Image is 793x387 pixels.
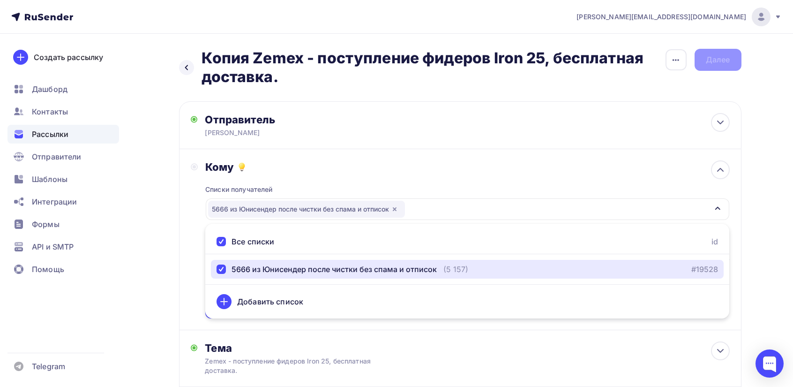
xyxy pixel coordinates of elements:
[32,106,68,117] span: Контакты
[7,80,119,99] a: Дашборд
[711,236,718,247] div: id
[232,264,437,275] div: 5666 из Юнисендер после чистки без спама и отписок
[208,201,405,218] div: 5666 из Юнисендер после чистки без спама и отписок
[7,102,119,121] a: Контакты
[205,357,372,375] div: Zemex - поступление фидеров Iron 25, бесплатная доставка.
[205,160,729,174] div: Кому
[7,170,119,189] a: Шаблоны
[205,185,273,194] div: Списки получателей
[443,264,468,275] div: (5 157)
[32,264,64,275] span: Помощь
[7,147,119,166] a: Отправители
[32,129,68,140] span: Рассылки
[205,224,729,319] ul: 5666 из Юнисендер после чистки без спама и отписок
[576,12,746,22] span: [PERSON_NAME][EMAIL_ADDRESS][DOMAIN_NAME]
[205,128,388,137] div: [PERSON_NAME]
[32,174,67,185] span: Шаблоны
[232,236,274,247] div: Все списки
[692,264,718,275] a: #19528
[32,83,67,95] span: Дашборд
[202,49,665,86] h2: Копия Zemex - поступление фидеров Iron 25, бесплатная доставка.
[32,361,65,372] span: Telegram
[205,198,729,220] button: 5666 из Юнисендер после чистки без спама и отписок
[32,151,82,162] span: Отправители
[205,113,408,126] div: Отправитель
[7,125,119,144] a: Рассылки
[32,241,74,252] span: API и SMTP
[34,52,103,63] div: Создать рассылку
[32,219,60,230] span: Формы
[576,8,782,26] a: [PERSON_NAME][EMAIL_ADDRESS][DOMAIN_NAME]
[32,196,77,207] span: Интеграции
[205,341,390,355] div: Тема
[237,296,303,307] div: Добавить список
[7,215,119,234] a: Формы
